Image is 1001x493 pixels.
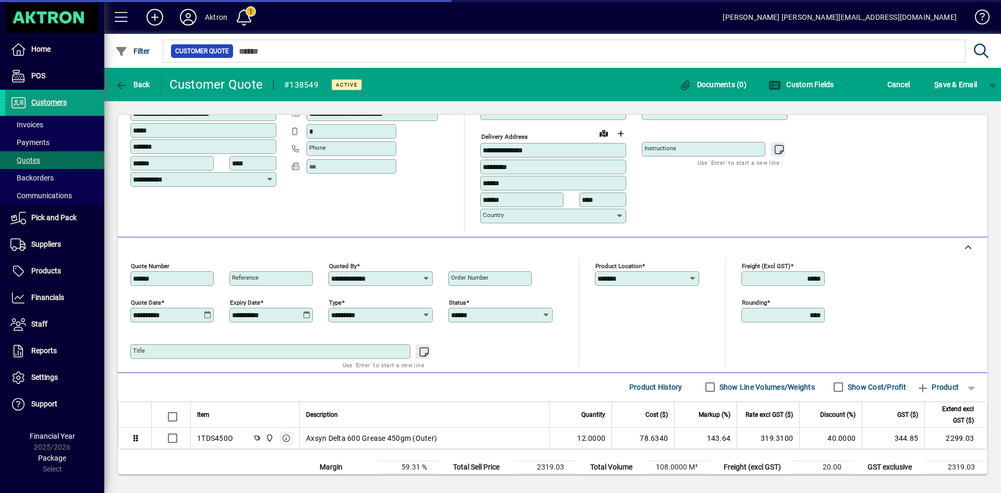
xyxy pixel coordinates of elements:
td: Total Weight [585,473,648,486]
span: Cost ($) [645,409,668,420]
td: Total Sell Price [448,461,514,473]
mat-label: Status [449,298,466,306]
td: 40.0000 [799,428,862,449]
td: 2319.03 [925,461,987,473]
button: Filter [113,42,153,61]
span: Backorders [10,174,54,182]
mat-label: Freight (excl GST) [742,262,790,269]
span: Customer Quote [175,46,229,56]
mat-label: Quote number [131,262,169,269]
span: ave & Email [934,76,977,93]
td: Margin [314,461,377,473]
a: Financials [5,285,104,311]
td: 943.61 [514,473,577,486]
span: 12.0000 [577,433,605,443]
a: Communications [5,187,104,205]
span: Documents (0) [679,80,747,89]
span: Product [917,379,959,395]
a: Backorders [5,169,104,187]
span: Description [306,409,338,420]
span: Communications [10,191,72,200]
span: Filter [115,47,150,55]
button: Cancel [885,75,913,94]
span: Reports [31,346,57,355]
span: Extend excl GST ($) [931,403,974,426]
span: Financials [31,293,64,302]
span: Payments [10,138,50,147]
span: Support [31,400,57,408]
td: 2319.03 [514,461,577,473]
span: Central [263,432,275,444]
td: 143.64 [674,428,737,449]
span: S [934,80,938,89]
span: Discount (%) [820,409,856,420]
button: Add [138,8,172,27]
label: Show Cost/Profit [846,382,906,392]
button: Add product line item [911,378,964,396]
td: Total Cost Price [448,473,514,486]
button: Custom Fields [766,75,837,94]
td: Markup [314,473,377,486]
span: Back [115,80,150,89]
a: Staff [5,311,104,338]
a: Products [5,258,104,284]
span: Home [31,45,51,53]
span: Rate excl GST ($) [746,409,793,420]
a: Pick and Pack [5,205,104,231]
a: Home [5,37,104,63]
a: Reports [5,338,104,364]
span: POS [31,71,45,80]
mat-label: Type [329,298,341,306]
a: Payments [5,134,104,151]
mat-label: Quoted by [329,262,357,269]
span: Product History [629,379,682,395]
div: 319.3100 [743,433,793,443]
mat-label: Phone [309,144,326,151]
a: Settings [5,365,104,391]
a: View on map [595,125,612,141]
mat-label: Instructions [644,145,676,152]
span: Customers [31,98,67,106]
app-page-header-button: Back [104,75,162,94]
a: POS [5,63,104,89]
mat-label: Quote date [131,298,161,306]
label: Show Line Volumes/Weights [717,382,815,392]
td: GST exclusive [862,461,925,473]
div: 1TDS450O [197,433,233,443]
span: Quotes [10,156,40,164]
span: Suppliers [31,240,61,248]
span: Quantity [581,409,605,420]
span: Invoices [10,121,43,129]
td: Rounding [718,473,791,486]
td: 108.0000 M³ [648,461,710,473]
button: Product History [625,378,687,396]
span: Item [197,409,210,420]
span: Custom Fields [768,80,834,89]
span: Staff [31,320,47,328]
span: Package [38,454,66,462]
div: [PERSON_NAME] [PERSON_NAME][EMAIL_ADDRESS][DOMAIN_NAME] [723,9,957,26]
button: Save & Email [929,75,982,94]
span: GST ($) [897,409,918,420]
td: 59.31 % [377,461,440,473]
span: Financial Year [30,432,75,440]
a: Suppliers [5,232,104,258]
mat-label: Title [133,347,145,354]
td: 0.00 [791,473,854,486]
button: Back [113,75,153,94]
button: Choose address [612,125,629,142]
mat-hint: Use 'Enter' to start a new line [343,359,424,371]
mat-label: Expiry date [230,298,260,306]
a: Invoices [5,116,104,134]
a: Support [5,391,104,417]
td: Total Volume [585,461,648,473]
td: 347.85 [925,473,987,486]
a: Quotes [5,151,104,169]
td: Freight (excl GST) [718,461,791,473]
div: Customer Quote [169,76,263,93]
mat-label: Reference [232,274,259,281]
button: Profile [172,8,205,27]
td: 145.76 % [377,473,440,486]
div: #138549 [284,77,319,93]
span: Pick and Pack [31,213,77,222]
